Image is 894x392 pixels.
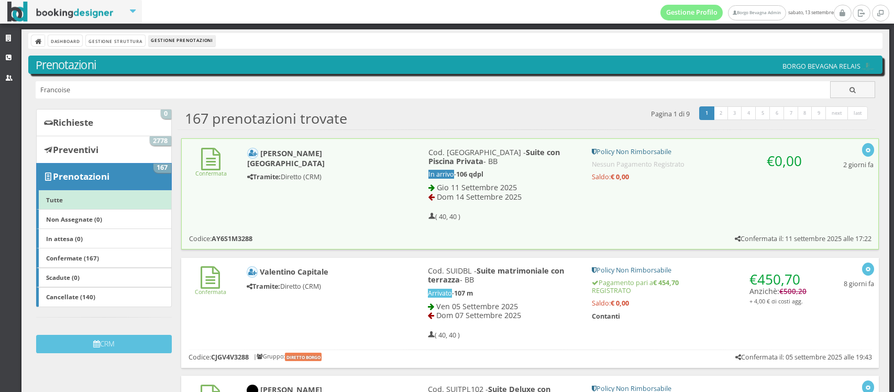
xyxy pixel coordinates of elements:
[741,106,756,120] a: 4
[436,310,521,320] span: Dom 07 Settembre 2025
[36,248,171,268] a: Confermate (167)
[212,234,252,243] b: AY6S1M3288
[185,110,347,127] h2: 167 prenotazioni trovate
[749,270,800,289] span: €
[36,287,171,307] a: Cancellate (140)
[757,270,800,289] span: 450,70
[86,35,145,46] a: Gestione Struttura
[611,299,629,308] strong: € 0,00
[428,170,454,179] span: In arrivo
[775,151,802,170] span: 0,00
[48,35,82,46] a: Dashboard
[783,106,799,120] a: 7
[247,282,280,291] b: Tramite:
[195,279,226,296] a: Confermata
[36,190,171,210] a: Tutte
[36,109,171,136] a: Richieste 0
[660,5,834,20] span: sabato, 13 settembre
[728,5,786,20] a: Borgo Bevagna Admin
[592,266,807,274] h5: Policy Non Rimborsabile
[260,267,328,277] b: Valentino Capitale
[428,148,578,166] h4: Cod. [GEOGRAPHIC_DATA] - - BB
[53,170,109,182] b: Prenotazioni
[36,228,171,248] a: In attesa (0)
[428,213,460,221] h5: ( 40, 40 )
[437,182,517,192] span: Gio 11 Settembre 2025
[811,106,826,120] a: 9
[36,209,171,229] a: Non Assegnate (0)
[428,289,452,298] span: Arrivato
[247,172,281,181] b: Tramite:
[53,116,93,128] b: Richieste
[749,266,807,305] h4: Anzichè:
[767,151,802,170] span: €
[286,354,321,360] b: diretto borgo
[436,301,518,311] span: Ven 05 Settembre 2025
[779,287,807,296] span: €
[7,2,114,22] img: BookingDesigner.com
[653,278,679,287] strong: € 454,70
[782,62,875,71] h5: BORGO BEVAGNA RELAIS
[592,312,620,321] b: Contanti
[592,299,807,307] h5: Saldo:
[592,279,807,295] h5: Pagamento pari a REGISTRATO
[161,110,171,119] span: 0
[713,106,729,120] a: 2
[825,106,848,120] a: next
[769,106,785,120] a: 6
[454,289,473,298] b: 107 m
[247,173,393,181] h5: Diretto (CRM)
[783,287,807,296] span: 500,20
[798,106,813,120] a: 8
[211,353,249,362] b: CJGV4V3288
[428,266,564,285] b: Suite matrimoniale con terrazza
[847,106,868,120] a: last
[46,234,83,243] b: In attesa (0)
[36,81,831,99] input: Ricerca cliente - (inserisci il codice, il nome, il cognome, il numero di telefono o la mail)
[651,110,690,118] h5: Pagina 1 di 9
[699,106,714,120] a: 1
[46,254,99,262] b: Confermate (167)
[36,335,171,353] button: CRM
[46,215,102,223] b: Non Assegnate (0)
[46,273,80,281] b: Scadute (0)
[437,192,522,202] span: Dom 14 Settembre 2025
[247,282,393,290] h5: Diretto (CRM)
[735,353,872,361] h5: Confermata il: 05 settembre 2025 alle 19:43
[660,5,723,20] a: Gestione Profilo
[153,164,171,173] span: 167
[247,148,325,168] b: [PERSON_NAME] [GEOGRAPHIC_DATA]
[749,297,803,305] small: + 4,00 € di costi agg.
[36,136,171,163] a: Preventivi 2778
[189,353,249,361] h5: Codice:
[860,63,875,71] img: 51bacd86f2fc11ed906d06074585c59a.png
[844,280,874,288] h5: 8 giorni fa
[195,161,227,177] a: Confermata
[46,195,63,204] b: Tutte
[592,148,807,156] h5: Policy Non Rimborsabile
[428,147,560,166] b: Suite con Piscina Privata
[592,160,807,168] h5: Nessun Pagamento Registrato
[843,161,874,169] h5: 2 giorni fa
[428,170,578,178] h5: -
[735,235,871,243] h5: Confermata il: 11 settembre 2025 alle 17:22
[611,172,629,181] strong: € 0,00
[53,144,98,156] b: Preventivi
[189,235,252,243] h5: Codice:
[428,266,577,285] h4: Cod. SUIDBL - - BB
[36,268,171,288] a: Scadute (0)
[253,353,325,360] h6: | Gruppo:
[727,106,743,120] a: 3
[150,136,171,146] span: 2778
[428,289,577,297] h5: -
[149,35,215,47] li: Gestione Prenotazioni
[456,170,483,179] b: 106 qdpl
[592,173,807,181] h5: Saldo:
[36,163,171,190] a: Prenotazioni 167
[36,58,876,72] h3: Prenotazioni
[428,331,460,339] h5: ( 40, 40 )
[755,106,770,120] a: 5
[46,292,95,301] b: Cancellate (140)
